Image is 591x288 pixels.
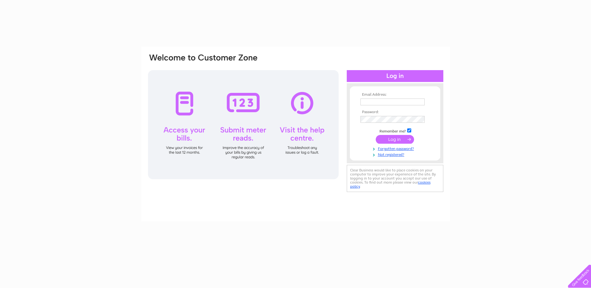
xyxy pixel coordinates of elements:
[360,145,431,151] a: Forgotten password?
[359,127,431,134] td: Remember me?
[350,180,431,189] a: cookies policy
[359,110,431,114] th: Password:
[376,135,414,144] input: Submit
[347,165,443,192] div: Clear Business would like to place cookies on your computer to improve your experience of the sit...
[359,93,431,97] th: Email Address:
[360,151,431,157] a: Not registered?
